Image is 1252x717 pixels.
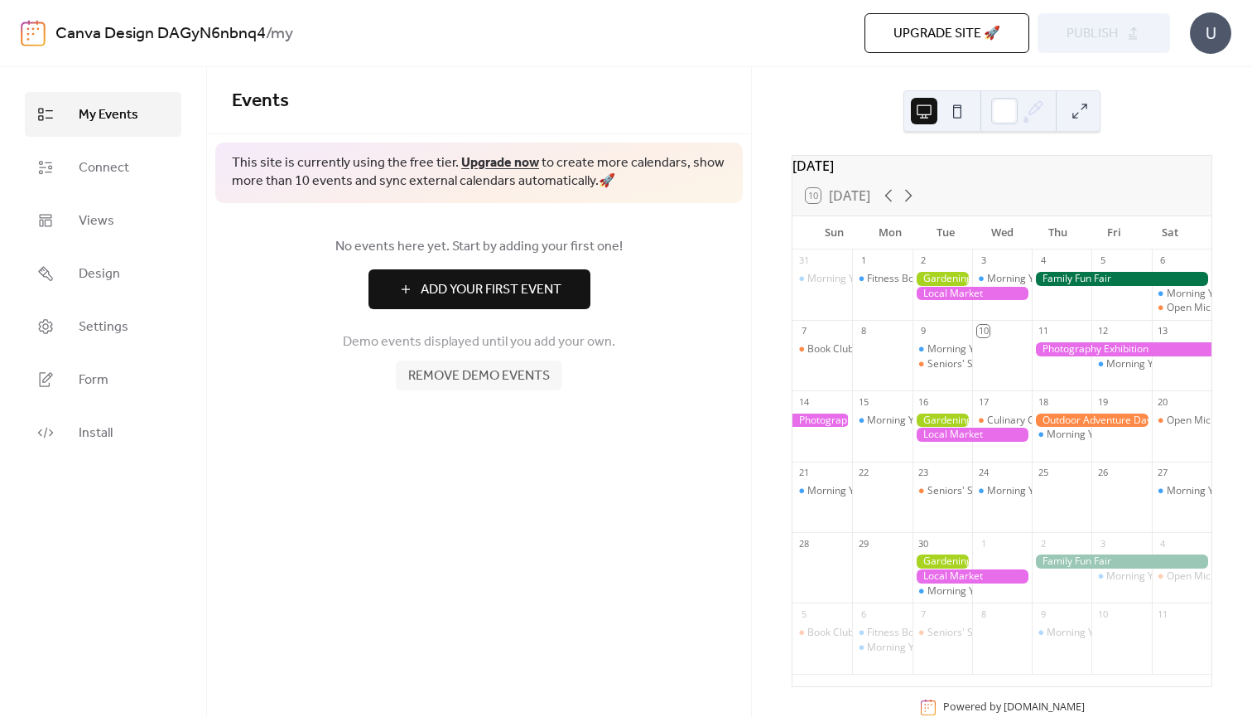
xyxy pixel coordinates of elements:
[1167,569,1238,584] div: Open Mic Night
[421,280,561,300] span: Add Your First Event
[917,467,930,479] div: 23
[913,357,972,371] div: Seniors' Social Tea
[461,150,539,176] a: Upgrade now
[807,626,903,640] div: Book Club Gathering
[25,251,181,296] a: Design
[1032,342,1211,356] div: Photography Exhibition
[867,414,956,428] div: Morning Yoga Bliss
[927,584,1016,598] div: Morning Yoga Bliss
[797,467,810,479] div: 21
[807,342,903,356] div: Book Club Gathering
[792,156,1211,176] div: [DATE]
[1037,537,1049,550] div: 2
[1157,537,1169,550] div: 4
[792,626,852,640] div: Book Club Gathering
[917,537,930,550] div: 30
[1106,569,1195,584] div: Morning Yoga Bliss
[1157,395,1169,408] div: 20
[25,357,181,402] a: Form
[1032,272,1211,286] div: Family Fun Fair
[368,269,590,309] button: Add Your First Event
[79,211,114,231] span: Views
[79,317,128,337] span: Settings
[1096,254,1109,267] div: 5
[927,357,1014,371] div: Seniors' Social Tea
[972,484,1032,498] div: Morning Yoga Bliss
[807,272,896,286] div: Morning Yoga Bliss
[913,584,972,598] div: Morning Yoga Bliss
[852,641,912,655] div: Morning Yoga Bliss
[927,484,1014,498] div: Seniors' Social Tea
[343,332,615,352] span: Demo events displayed until you add your own.
[408,366,550,386] span: Remove demo events
[917,325,930,337] div: 9
[1037,395,1049,408] div: 18
[864,13,1029,53] button: Upgrade site 🚀
[1096,608,1109,620] div: 10
[1037,254,1049,267] div: 4
[1142,216,1198,249] div: Sat
[972,272,1032,286] div: Morning Yoga Bliss
[987,272,1076,286] div: Morning Yoga Bliss
[232,83,289,119] span: Events
[1091,357,1151,371] div: Morning Yoga Bliss
[867,626,949,640] div: Fitness Bootcamp
[79,264,120,284] span: Design
[987,414,1092,428] div: Culinary Cooking Class
[1190,12,1231,54] div: U
[1106,357,1195,371] div: Morning Yoga Bliss
[1096,537,1109,550] div: 3
[857,537,869,550] div: 29
[1157,325,1169,337] div: 13
[271,18,293,50] b: my
[893,24,1000,44] span: Upgrade site 🚀
[55,18,266,50] a: Canva Design DAGyN6nbnq4
[1086,216,1143,249] div: Fri
[867,272,949,286] div: Fitness Bootcamp
[1096,395,1109,408] div: 19
[977,537,990,550] div: 1
[1047,626,1135,640] div: Morning Yoga Bliss
[1037,467,1049,479] div: 25
[25,304,181,349] a: Settings
[797,254,810,267] div: 31
[972,414,1032,428] div: Culinary Cooking Class
[1157,467,1169,479] div: 27
[232,237,726,257] span: No events here yet. Start by adding your first one!
[867,641,956,655] div: Morning Yoga Bliss
[1037,608,1049,620] div: 9
[1032,428,1091,442] div: Morning Yoga Bliss
[852,414,912,428] div: Morning Yoga Bliss
[943,700,1085,715] div: Powered by
[21,20,46,46] img: logo
[792,484,852,498] div: Morning Yoga Bliss
[1152,287,1211,301] div: Morning Yoga Bliss
[913,287,1033,301] div: Local Market
[913,414,972,428] div: Gardening Workshop
[977,395,990,408] div: 17
[1032,414,1152,428] div: Outdoor Adventure Day
[266,18,271,50] b: /
[1152,414,1211,428] div: Open Mic Night
[79,158,129,178] span: Connect
[25,198,181,243] a: Views
[857,467,869,479] div: 22
[806,216,862,249] div: Sun
[1152,484,1211,498] div: Morning Yoga Bliss
[917,254,930,267] div: 2
[79,424,113,443] span: Install
[232,269,726,309] a: Add Your First Event
[913,272,972,286] div: Gardening Workshop
[79,105,138,125] span: My Events
[792,342,852,356] div: Book Club Gathering
[792,414,852,428] div: Photography Exhibition
[1096,325,1109,337] div: 12
[917,395,930,408] div: 16
[1096,467,1109,479] div: 26
[1004,700,1085,715] a: [DOMAIN_NAME]
[974,216,1030,249] div: Wed
[396,361,562,390] button: Remove demo events
[977,325,990,337] div: 10
[977,608,990,620] div: 8
[792,272,852,286] div: Morning Yoga Bliss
